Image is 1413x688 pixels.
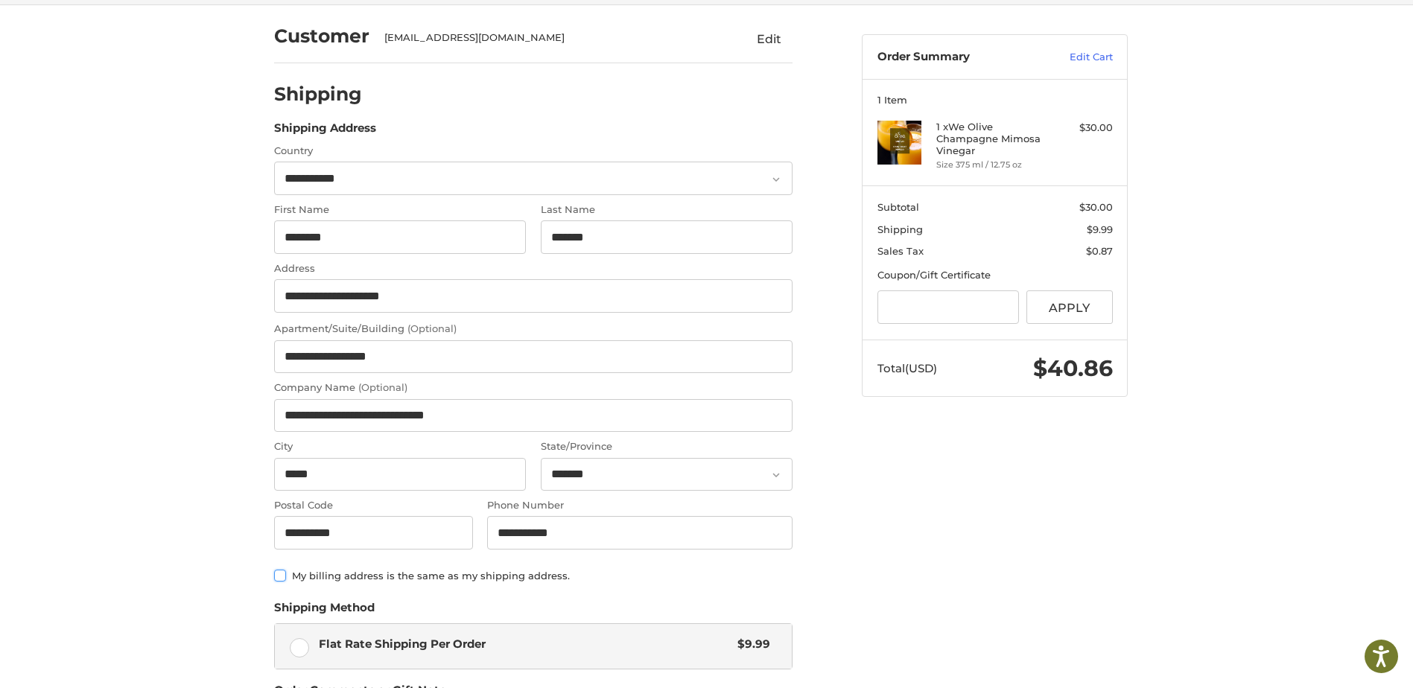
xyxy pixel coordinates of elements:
[877,290,1020,324] input: Gift Certificate or Coupon Code
[171,19,189,37] button: Open LiveChat chat widget
[274,144,793,159] label: Country
[877,201,919,213] span: Subtotal
[274,498,473,513] label: Postal Code
[936,121,1050,157] h4: 1 x We Olive Champagne Mimosa Vinegar
[541,439,793,454] label: State/Province
[877,245,924,257] span: Sales Tax
[274,120,376,144] legend: Shipping Address
[274,261,793,276] label: Address
[274,322,793,337] label: Apartment/Suite/Building
[1054,121,1113,136] div: $30.00
[358,381,407,393] small: (Optional)
[877,223,923,235] span: Shipping
[730,636,770,653] span: $9.99
[274,570,793,582] label: My billing address is the same as my shipping address.
[319,636,731,653] span: Flat Rate Shipping Per Order
[274,83,362,106] h2: Shipping
[877,94,1113,106] h3: 1 Item
[541,203,793,217] label: Last Name
[487,498,793,513] label: Phone Number
[1079,201,1113,213] span: $30.00
[274,25,369,48] h2: Customer
[877,50,1038,65] h3: Order Summary
[936,159,1050,171] li: Size 375 ml / 12.75 oz
[274,380,793,395] label: Company Name
[384,31,717,45] div: [EMAIL_ADDRESS][DOMAIN_NAME]
[1086,245,1113,257] span: $0.87
[1087,223,1113,235] span: $9.99
[1033,354,1113,382] span: $40.86
[274,203,526,217] label: First Name
[877,268,1113,283] div: Coupon/Gift Certificate
[877,361,937,375] span: Total (USD)
[407,322,457,334] small: (Optional)
[1026,290,1113,324] button: Apply
[274,599,375,623] legend: Shipping Method
[745,27,793,51] button: Edit
[274,439,526,454] label: City
[21,22,168,34] p: We're away right now. Please check back later!
[1038,50,1113,65] a: Edit Cart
